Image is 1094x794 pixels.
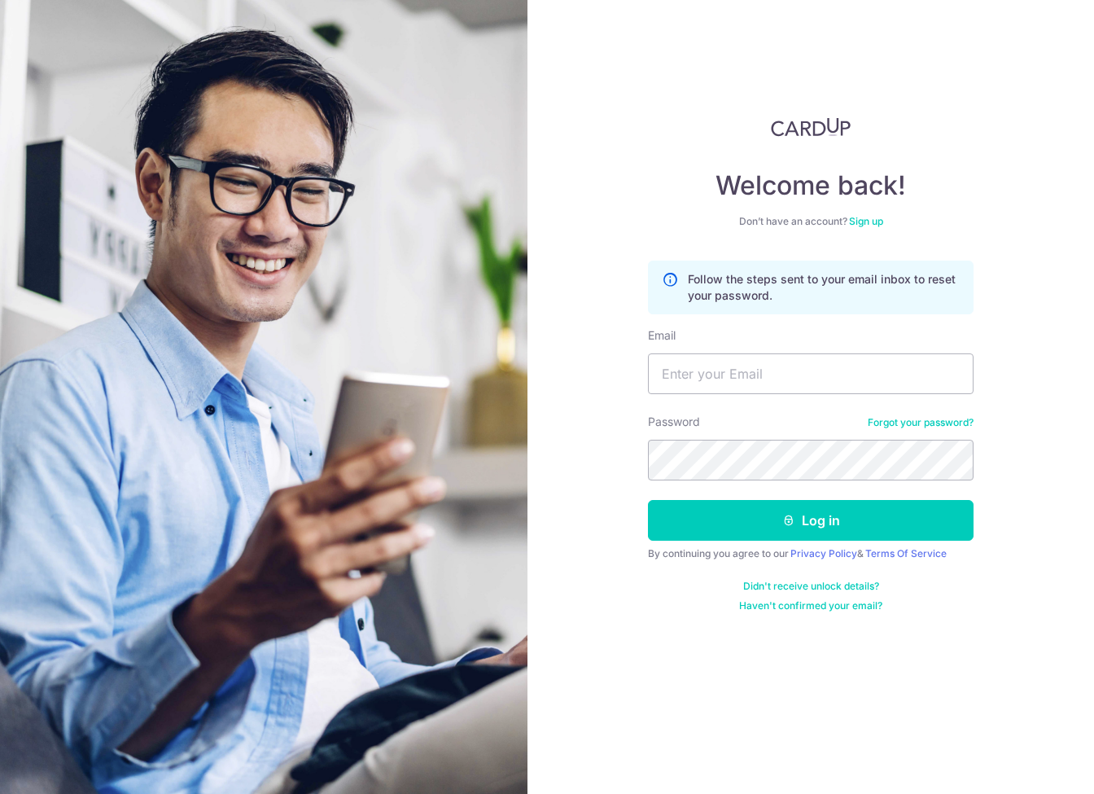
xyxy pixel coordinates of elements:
[648,215,974,228] div: Don’t have an account?
[648,327,676,344] label: Email
[688,271,960,304] p: Follow the steps sent to your email inbox to reset your password.
[648,414,700,430] label: Password
[648,547,974,560] div: By continuing you agree to our &
[739,599,882,612] a: Haven't confirmed your email?
[868,416,974,429] a: Forgot your password?
[648,169,974,202] h4: Welcome back!
[849,215,883,227] a: Sign up
[790,547,857,559] a: Privacy Policy
[743,580,879,593] a: Didn't receive unlock details?
[648,500,974,541] button: Log in
[771,117,851,137] img: CardUp Logo
[648,353,974,394] input: Enter your Email
[865,547,947,559] a: Terms Of Service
